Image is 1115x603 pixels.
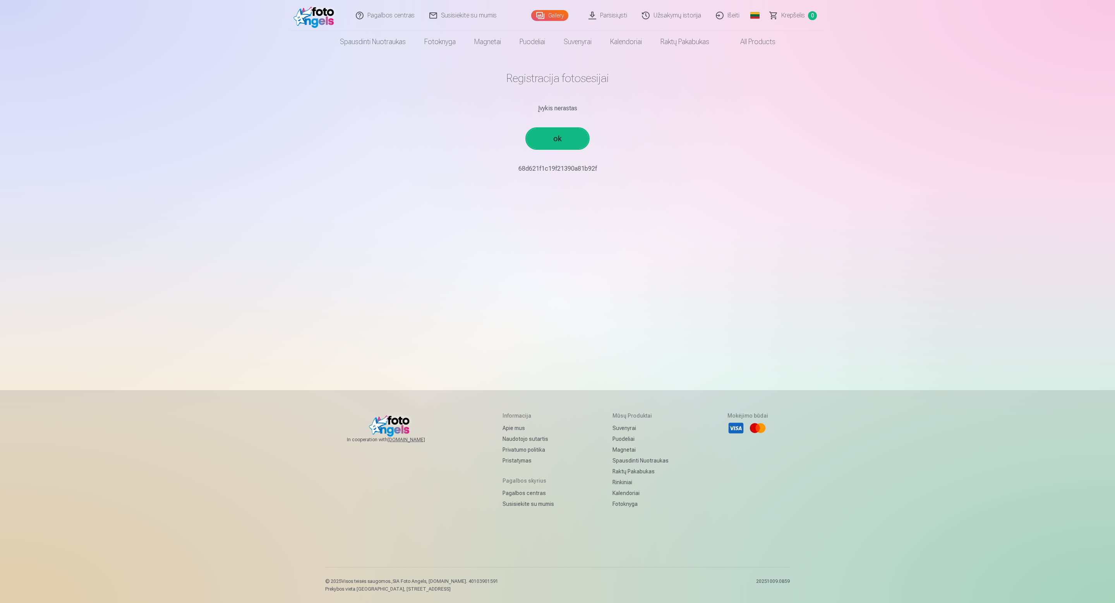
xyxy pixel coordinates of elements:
a: Pagalbos centras [503,488,554,499]
img: /fa2 [293,3,338,28]
a: Suvenyrai [554,31,601,53]
a: Kalendoriai [601,31,651,53]
a: Raktų pakabukas [651,31,719,53]
li: Mastercard [749,420,766,437]
a: Fotoknyga [415,31,465,53]
p: 20251009.0859 [756,578,790,592]
a: ok [527,128,588,149]
a: Puodeliai [510,31,554,53]
h1: Registracija fotosesijai [331,71,784,85]
a: Magnetai [612,444,669,455]
a: Gallery [531,10,568,21]
span: 0 [808,11,817,20]
p: Prekybos vieta [GEOGRAPHIC_DATA], [STREET_ADDRESS] [325,586,498,592]
a: Fotoknyga [612,499,669,509]
a: Naudotojo sutartis [503,433,554,444]
a: Puodeliai [612,433,669,444]
p: © 2025 Visos teisės saugomos. , [325,578,498,584]
span: SIA Foto Angels, [DOMAIN_NAME]. 40103901591 [393,579,498,584]
a: Apie mus [503,423,554,433]
a: Rinkiniai [612,477,669,488]
a: Pristatymas [503,455,554,466]
a: Privatumo politika [503,444,554,455]
a: Raktų pakabukas [612,466,669,477]
span: Krepšelis [781,11,805,20]
div: Įvykis nerastas [331,104,784,113]
a: Suvenyrai [612,423,669,433]
a: Magnetai [465,31,510,53]
a: Susisiekite su mumis [503,499,554,509]
span: In cooperation with [347,437,444,443]
a: [DOMAIN_NAME] [388,437,444,443]
h5: Pagalbos skyrius [503,477,554,485]
a: Spausdinti nuotraukas [331,31,415,53]
h5: Mokėjimo būdai [727,412,768,420]
a: Spausdinti nuotraukas [612,455,669,466]
li: Visa [727,420,744,437]
h5: Mūsų produktai [612,412,669,420]
h5: Informacija [503,412,554,420]
p: 68d621f1c19f21390a81b92f￼￼ [331,164,784,173]
a: Kalendoriai [612,488,669,499]
a: All products [719,31,785,53]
